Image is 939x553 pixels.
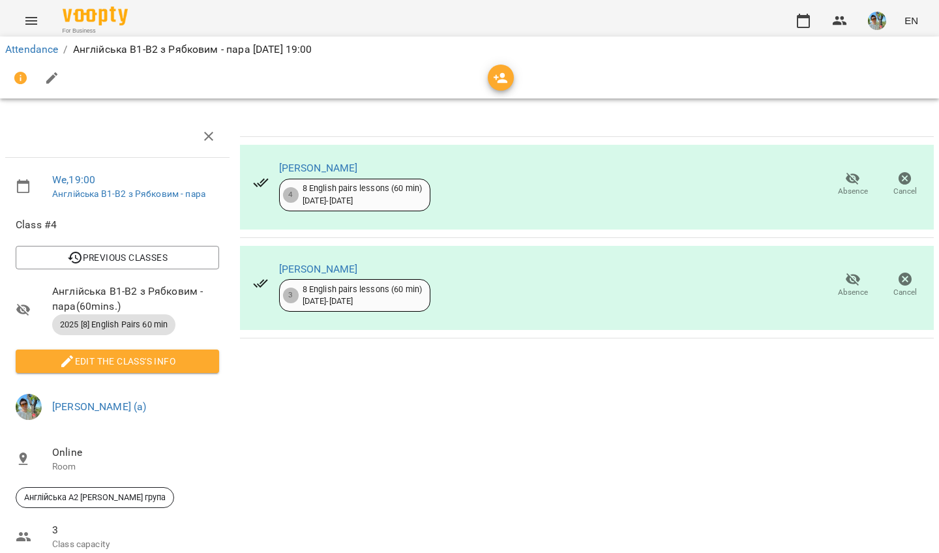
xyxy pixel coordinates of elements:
p: Class capacity [52,538,219,551]
a: [PERSON_NAME] (а) [52,400,147,413]
span: 2025 [8] English Pairs 60 min [52,319,175,331]
p: Room [52,460,219,473]
span: Англійська В1-В2 з Рябковим - пара ( 60 mins. ) [52,284,219,314]
div: 4 [283,187,299,203]
span: Online [52,445,219,460]
li: / [63,42,67,57]
button: Cancel [879,267,931,303]
img: 744843a61c413a071730a266d875f08e.JPG [868,12,886,30]
span: EN [904,14,918,27]
p: Англійська В1-В2 з Рябковим - пара [DATE] 19:00 [73,42,312,57]
span: Class #4 [16,217,219,233]
nav: breadcrumb [5,42,934,57]
div: Англійська А2 [PERSON_NAME] група [16,487,174,508]
img: Voopty Logo [63,7,128,25]
div: 8 English pairs lessons (60 min) [DATE] - [DATE] [303,183,423,207]
span: Cancel [893,186,917,197]
span: Previous Classes [26,250,209,265]
span: Cancel [893,287,917,298]
img: 744843a61c413a071730a266d875f08e.JPG [16,394,42,420]
a: Attendance [5,43,58,55]
a: Англійська В1-В2 з Рябковим - пара [52,188,205,199]
span: 3 [52,522,219,538]
a: [PERSON_NAME] [279,263,358,275]
span: For Business [63,27,128,35]
a: We , 19:00 [52,173,95,186]
button: EN [899,8,923,33]
span: Edit the class's Info [26,353,209,369]
span: Absence [838,287,868,298]
span: Absence [838,186,868,197]
div: 8 English pairs lessons (60 min) [DATE] - [DATE] [303,284,423,308]
a: [PERSON_NAME] [279,162,358,174]
button: Previous Classes [16,246,219,269]
button: Edit the class's Info [16,350,219,373]
button: Absence [827,267,879,303]
button: Absence [827,166,879,203]
div: 3 [283,288,299,303]
button: Menu [16,5,47,37]
button: Cancel [879,166,931,203]
span: Англійська А2 [PERSON_NAME] група [16,492,173,503]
